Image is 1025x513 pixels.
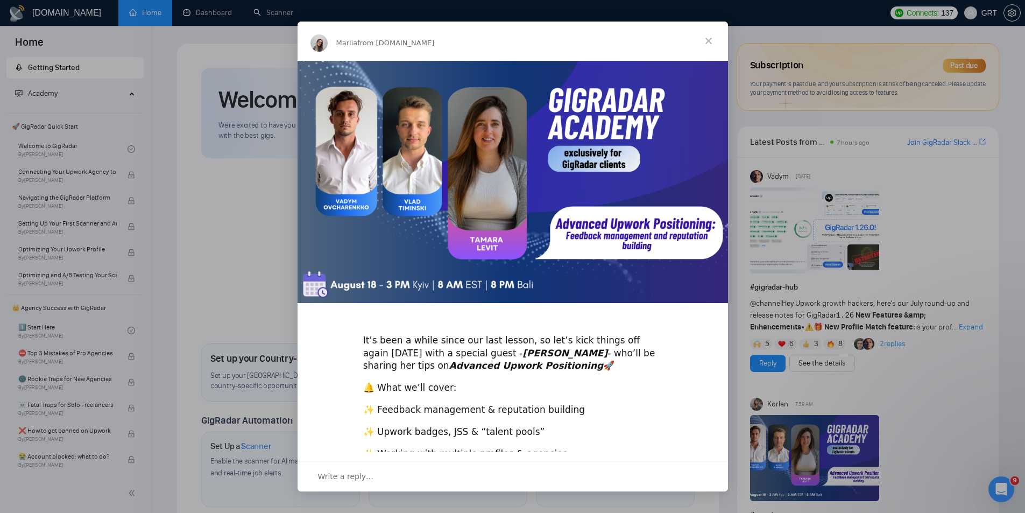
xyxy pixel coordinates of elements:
[363,382,662,395] div: 🔔 What we’ll cover:
[310,34,328,52] img: Profile image for Mariia
[363,321,662,373] div: ​It’s been a while since our last lesson, so let’s kick things off again [DATE] with a special gu...
[363,448,662,461] div: ✨ Working with multiple profiles & agencies
[363,404,662,417] div: ✨ Feedback management & reputation building
[318,469,374,483] span: Write a reply…
[357,39,434,47] span: from [DOMAIN_NAME]
[449,360,604,371] i: Advanced Upwork Positioning
[363,426,662,439] div: ✨ Upwork badges, JSS & “talent pools”
[522,348,607,359] i: [PERSON_NAME]
[336,39,358,47] span: Mariia
[689,22,728,60] span: Close
[298,461,728,491] div: Open conversation and reply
